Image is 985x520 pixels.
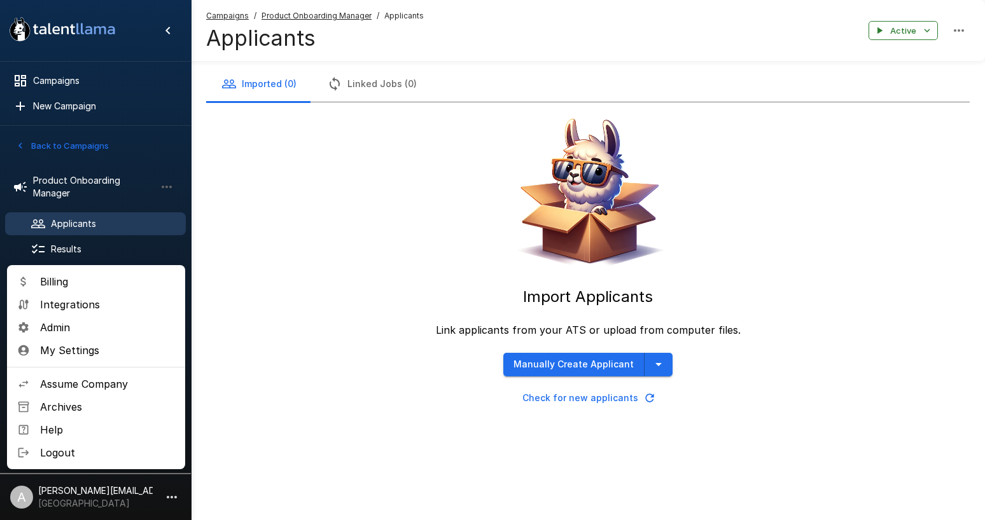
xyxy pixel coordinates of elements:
span: Assume Company [40,376,175,392]
span: Admin [40,320,175,335]
span: Integrations [40,297,175,312]
span: Logout [40,445,175,460]
span: Archives [40,399,175,414]
span: My Settings [40,343,175,358]
span: Billing [40,274,175,289]
span: Help [40,422,175,437]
